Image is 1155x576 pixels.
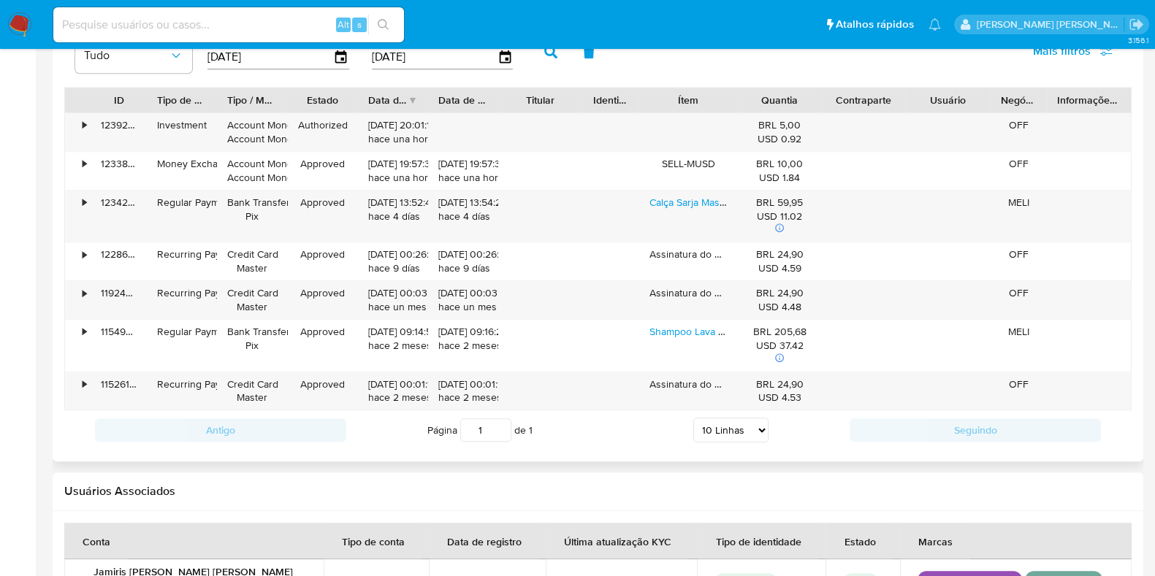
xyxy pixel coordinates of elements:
span: Atalhos rápidos [836,17,914,32]
a: Notificações [929,18,941,31]
h2: Usuários Associados [64,484,1132,499]
p: danilo.toledo@mercadolivre.com [977,18,1124,31]
span: Alt [338,18,349,31]
a: Sair [1129,17,1144,32]
span: s [357,18,362,31]
span: 3.156.1 [1127,34,1148,46]
input: Pesquise usuários ou casos... [53,15,404,34]
button: search-icon [368,15,398,35]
